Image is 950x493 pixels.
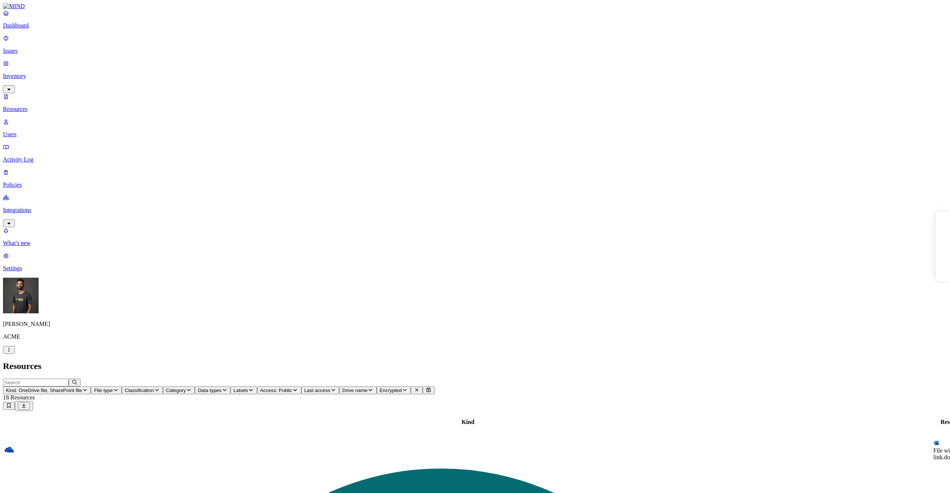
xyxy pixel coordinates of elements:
[3,278,39,313] img: Amit Cohen
[3,265,947,272] p: Settings
[3,394,35,401] span: 18 Resources
[380,388,402,393] span: Encrypted
[3,379,69,386] input: Search
[3,48,947,54] p: Issues
[3,156,947,163] p: Activity Log
[4,444,14,455] img: onedrive
[4,419,932,425] div: Kind
[233,388,248,393] span: Labels
[3,73,947,79] p: Inventory
[3,361,947,371] h2: Resources
[3,3,25,10] img: MIND
[166,388,186,393] span: Category
[198,388,222,393] span: Data types
[3,240,947,246] p: What's new
[125,388,154,393] span: Classification
[304,388,330,393] span: Last access
[3,22,947,29] p: Dashboard
[94,388,112,393] span: File type
[3,106,947,112] p: Resources
[933,440,939,446] img: microsoft-word
[3,207,947,213] p: Integrations
[342,388,367,393] span: Drive name
[3,333,947,340] p: ACME
[6,388,82,393] span: Kind: OneDrive file, SharePoint file
[3,321,947,327] p: [PERSON_NAME]
[3,131,947,138] p: Users
[260,388,292,393] span: Access: Public
[3,182,947,188] p: Policies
